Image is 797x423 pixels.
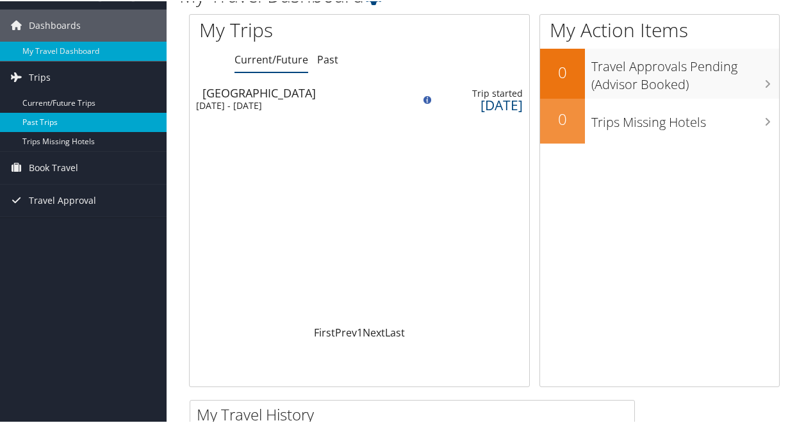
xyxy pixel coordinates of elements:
h2: 0 [540,107,585,129]
img: alert-flat-solid-info.png [423,95,431,103]
a: Last [385,324,405,338]
h3: Travel Approvals Pending (Advisor Booked) [591,50,779,92]
span: Travel Approval [29,183,96,215]
h1: My Action Items [540,15,779,42]
a: First [314,324,335,338]
span: Dashboards [29,8,81,40]
h2: 0 [540,60,585,82]
div: Trip started [444,87,522,98]
span: Trips [29,60,51,92]
div: [DATE] [444,98,522,110]
h3: Trips Missing Hotels [591,106,779,130]
a: 0Travel Approvals Pending (Advisor Booked) [540,47,779,97]
div: [GEOGRAPHIC_DATA] [202,86,400,97]
div: [DATE] - [DATE] [196,99,394,110]
a: Current/Future [234,51,308,65]
h1: My Trips [199,15,378,42]
a: 0Trips Missing Hotels [540,97,779,142]
a: Past [317,51,338,65]
span: Book Travel [29,151,78,183]
a: 1 [357,324,363,338]
a: Prev [335,324,357,338]
a: Next [363,324,385,338]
